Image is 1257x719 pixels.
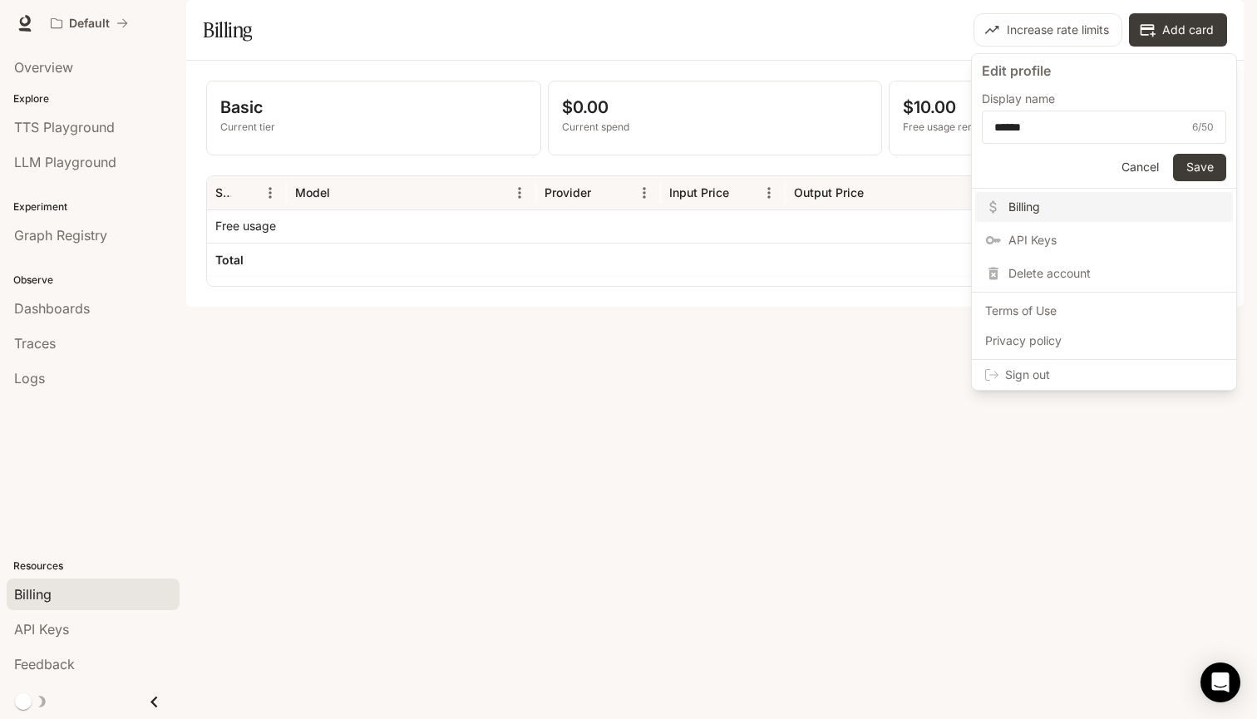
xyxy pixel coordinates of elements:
[985,303,1223,319] span: Terms of Use
[1192,119,1214,135] div: 6 / 50
[975,225,1233,255] a: API Keys
[1008,199,1223,215] span: Billing
[1173,154,1226,181] button: Save
[975,296,1233,326] a: Terms of Use
[982,93,1055,105] p: Display name
[975,192,1233,222] a: Billing
[975,326,1233,356] a: Privacy policy
[982,61,1226,81] p: Edit profile
[1005,367,1223,383] span: Sign out
[1008,265,1223,282] span: Delete account
[1008,232,1223,249] span: API Keys
[1113,154,1166,181] button: Cancel
[975,259,1233,288] div: Delete account
[972,360,1236,390] div: Sign out
[985,332,1223,349] span: Privacy policy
